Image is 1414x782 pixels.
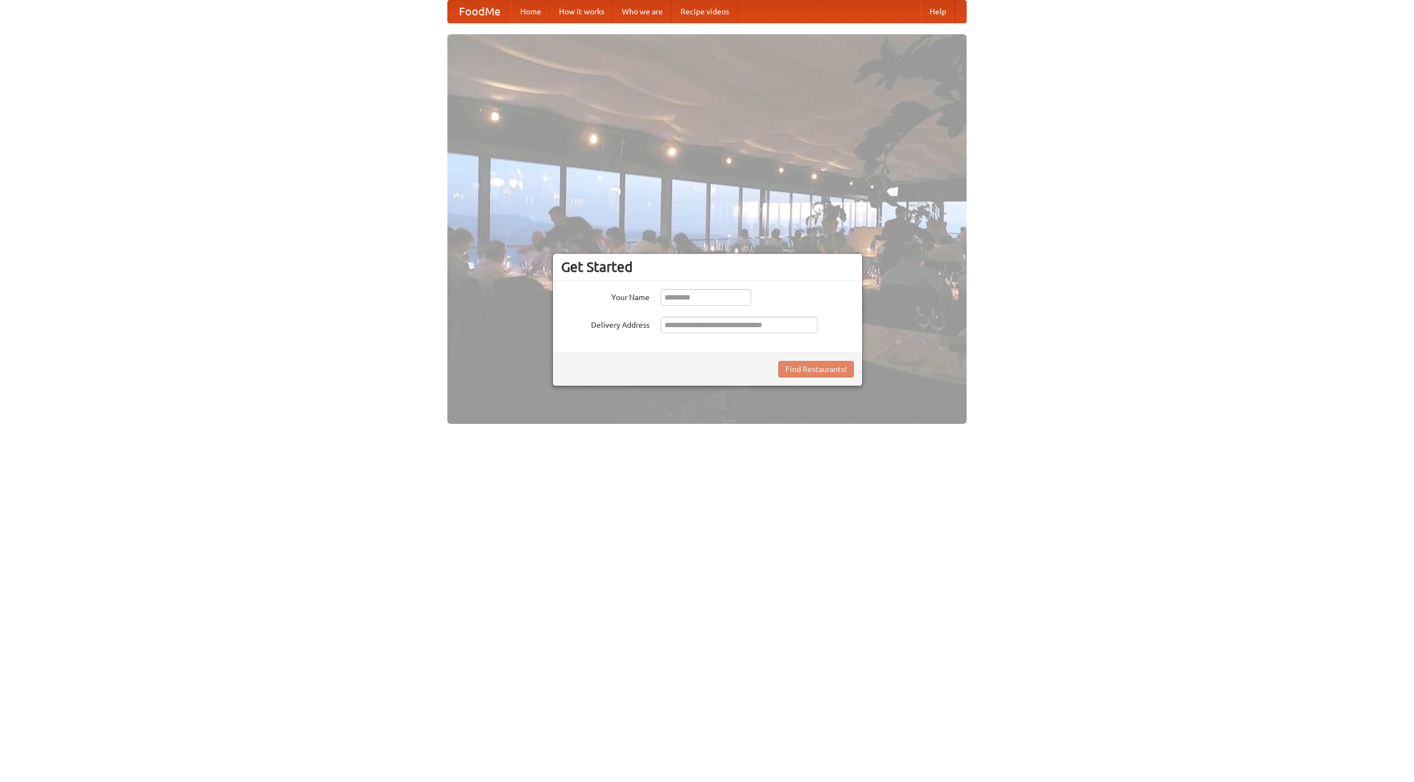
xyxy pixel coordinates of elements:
a: FoodMe [448,1,511,23]
a: Home [511,1,550,23]
button: Find Restaurants! [778,361,854,377]
label: Your Name [561,289,650,303]
a: Recipe videos [672,1,738,23]
h3: Get Started [561,259,854,275]
label: Delivery Address [561,317,650,330]
a: Who we are [613,1,672,23]
a: How it works [550,1,613,23]
a: Help [921,1,955,23]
